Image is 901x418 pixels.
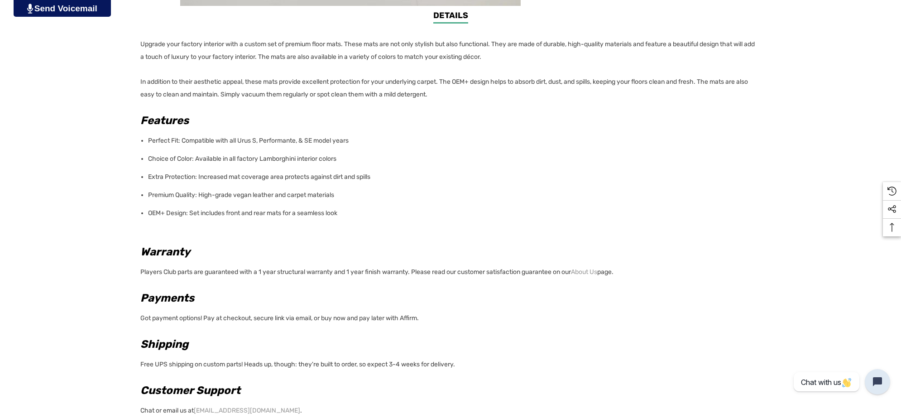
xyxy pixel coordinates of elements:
[140,76,755,101] p: In addition to their aesthetic appeal, these mats provide excellent protection for your underlyin...
[140,263,755,279] p: Players Club parts are guaranteed with a 1 year structural warranty and 1 year finish warranty. P...
[887,205,896,214] svg: Social Media
[194,404,300,417] a: [EMAIL_ADDRESS][DOMAIN_NAME]
[148,204,755,222] li: OEM+ Design: Set includes front and rear mats for a seamless look
[883,223,901,232] svg: Top
[140,290,755,306] h2: Payments
[148,150,755,168] li: Choice of Color: Available in all factory Lamborghini interior colors
[140,309,755,325] p: Got payment options! Pay at checkout, secure link via email, or buy now and pay later with Affirm.
[433,10,468,24] a: Details
[140,402,755,417] p: Chat or email us at .
[148,186,755,204] li: Premium Quality: High-grade vegan leather and carpet materials
[140,356,755,371] p: Free UPS shipping on custom parts! Heads up, though: they're built to order, so expect 3-4 weeks ...
[27,4,33,14] img: PjwhLS0gR2VuZXJhdG9yOiBHcmF2aXQuaW8gLS0+PHN2ZyB4bWxucz0iaHR0cDovL3d3dy53My5vcmcvMjAwMC9zdmciIHhtb...
[571,266,597,279] a: About Us
[140,382,755,399] h2: Customer Support
[887,187,896,196] svg: Recently Viewed
[148,132,755,150] li: Perfect Fit: Compatible with all Urus S, Performante, & SE model years
[140,38,755,63] p: Upgrade your factory interior with a custom set of premium floor mats. These mats are not only st...
[140,336,755,352] h2: Shipping
[148,168,755,186] li: Extra Protection: Increased mat coverage area protects against dirt and spills
[140,244,755,260] h2: Warranty
[140,112,755,129] h2: Features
